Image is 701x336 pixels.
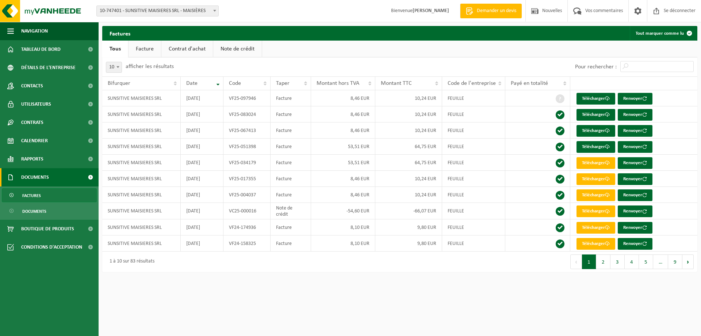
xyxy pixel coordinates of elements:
font: Télécharger [582,128,605,133]
font: Tous [110,46,121,52]
font: Télécharger [582,161,605,165]
font: Facture [276,160,292,166]
font: [PERSON_NAME] [413,8,449,14]
font: 10,24 EUR [415,128,436,133]
font: VF25-034179 [229,160,256,166]
font: Contrat d'achat [169,46,206,52]
font: SUNSITIVE MAISIERES SRL [108,192,162,198]
a: Factures [2,188,97,202]
font: 3 [616,260,619,265]
font: FEUILLE [448,128,464,133]
button: Renvoyer [618,222,652,234]
button: Renvoyer [618,238,652,250]
font: Navigation [21,29,48,34]
font: Renvoyer [623,128,642,133]
font: Demander un devis [477,8,516,14]
font: Télécharger [582,225,605,230]
font: Facture [276,192,292,198]
button: Renvoyer [618,173,652,185]
font: Utilisateurs [21,102,51,107]
font: [DATE] [186,128,200,133]
button: 1 [582,254,596,269]
a: Télécharger [576,205,615,217]
a: Télécharger [576,157,615,169]
font: VF25-017355 [229,176,256,182]
font: Renvoyer [623,177,642,181]
font: Tout marquer comme lu [636,31,684,36]
font: Renvoyer [623,241,642,246]
font: FEUILLE [448,112,464,117]
font: Télécharger [582,241,605,246]
font: 8,46 EUR [350,128,369,133]
button: 3 [610,254,625,269]
font: Facture [276,96,292,101]
font: [DATE] [186,241,200,246]
font: SUNSITIVE MAISIERES SRL [108,160,162,166]
font: [DATE] [186,176,200,182]
font: SUNSITIVE MAISIERES SRL [108,225,162,230]
font: [DATE] [186,225,200,230]
font: 53,51 EUR [348,160,369,166]
font: 8,10 EUR [350,241,369,246]
font: Renvoyer [623,161,642,165]
font: 8,10 EUR [350,225,369,230]
font: 9,80 EUR [417,225,436,230]
font: FEUILLE [448,192,464,198]
font: Boutique de produits [21,226,74,232]
font: Note de crédit [221,46,254,52]
font: 8,46 EUR [350,112,369,117]
button: Suivant [682,254,694,269]
font: 9 [674,260,677,265]
font: [DATE] [186,96,200,101]
font: Factures [22,194,41,198]
font: 1 à 10 sur 83 résultats [110,258,154,264]
font: Montant hors TVA [317,80,359,86]
font: Bifurquer [108,80,130,86]
font: 10,24 EUR [415,176,436,182]
font: VF25-051398 [229,144,256,150]
font: Facture [276,241,292,246]
font: Télécharger [582,144,605,149]
font: VC25-000016 [229,208,256,214]
font: Facture [276,225,292,230]
font: Note de crédit [276,205,292,217]
font: FEUILLE [448,241,464,246]
font: Rapports [21,156,43,162]
font: Documents [21,175,49,180]
button: 5 [639,254,653,269]
font: Bienvenue [391,8,413,14]
font: -66,07 EUR [413,208,436,214]
font: Renvoyer [623,209,642,214]
font: 10 [109,64,114,70]
button: Renvoyer [618,189,652,201]
font: Renvoyer [623,96,642,101]
font: FEUILLE [448,144,464,150]
font: Facture [276,112,292,117]
font: Télécharger [582,209,605,214]
a: Demander un devis [460,4,522,18]
a: Documents [2,204,97,218]
font: SUNSITIVE MAISIERES SRL [108,96,162,101]
span: 10-747401 - SUNSITIVE MAISIERES SRL - MAISIÈRES [96,5,219,16]
font: 9,80 EUR [417,241,436,246]
font: Télécharger [582,112,605,117]
font: Contrats [21,120,43,125]
font: 1 [587,260,590,265]
font: SUNSITIVE MAISIERES SRL [108,176,162,182]
button: Précédent [570,254,582,269]
font: SUNSITIVE MAISIERES SRL [108,241,162,246]
font: afficher les résultats [126,64,174,69]
button: Renvoyer [618,141,652,153]
font: Facture [276,176,292,182]
button: 9 [668,254,682,269]
button: Tout marquer comme lu [630,26,697,41]
font: Pour rechercher : [575,64,617,70]
font: 8,46 EUR [350,176,369,182]
font: Facture [276,144,292,150]
font: Renvoyer [623,112,642,117]
font: [DATE] [186,160,200,166]
font: VF25-004037 [229,192,256,198]
font: [DATE] [186,144,200,150]
font: Facture [276,128,292,133]
font: FEUILLE [448,208,464,214]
